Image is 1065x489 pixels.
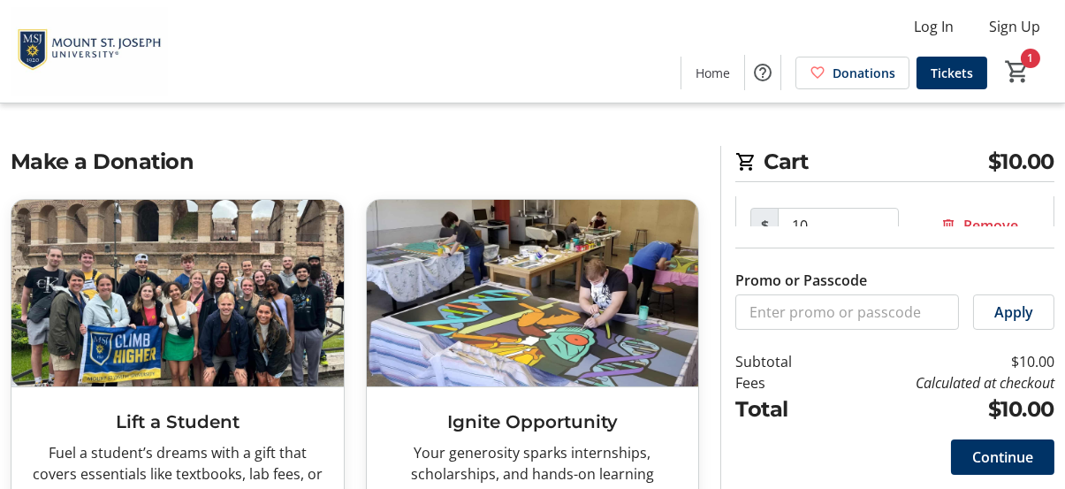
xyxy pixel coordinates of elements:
[681,57,744,89] a: Home
[914,16,954,37] span: Log In
[828,393,1054,425] td: $10.00
[795,57,909,89] a: Donations
[735,393,827,425] td: Total
[750,208,779,243] span: $
[931,64,973,82] span: Tickets
[972,447,1033,468] span: Continue
[11,146,699,178] h2: Make a Donation
[26,409,330,435] h3: Lift a Student
[1001,56,1033,88] button: Cart
[963,215,1018,236] span: Remove
[919,208,1039,243] button: Remove
[381,409,685,435] h3: Ignite Opportunity
[973,294,1054,330] button: Apply
[11,200,344,386] img: Lift a Student
[994,302,1033,323] span: Apply
[900,12,968,41] button: Log In
[11,7,168,96] img: Mount St. Joseph University's Logo
[735,372,827,393] td: Fees
[951,439,1054,475] button: Continue
[833,64,895,82] span: Donations
[735,270,867,291] label: Promo or Passcode
[367,200,699,386] img: Ignite Opportunity
[989,16,1040,37] span: Sign Up
[735,294,959,330] input: Enter promo or passcode
[735,351,827,372] td: Subtotal
[828,372,1054,393] td: Calculated at checkout
[975,12,1054,41] button: Sign Up
[917,57,987,89] a: Tickets
[735,146,1054,182] h2: Cart
[745,55,780,90] button: Help
[696,64,730,82] span: Home
[778,208,899,243] input: Donation Amount
[828,351,1054,372] td: $10.00
[988,146,1054,178] span: $10.00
